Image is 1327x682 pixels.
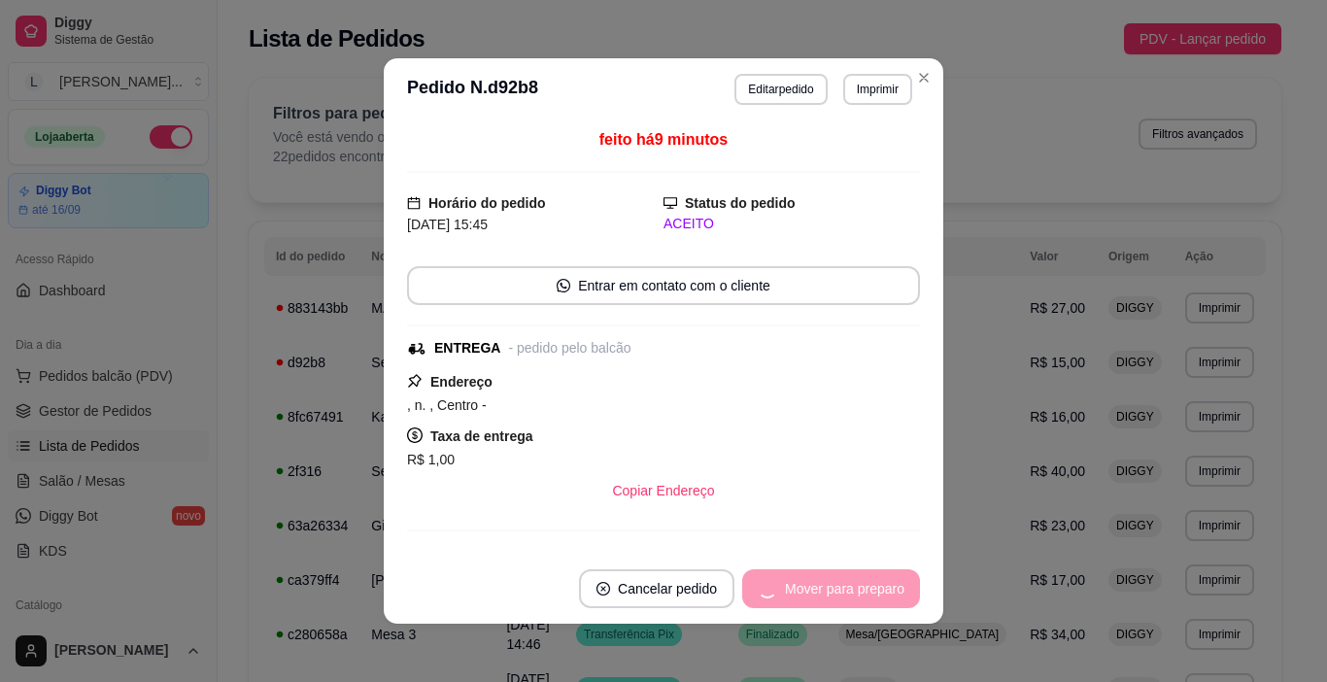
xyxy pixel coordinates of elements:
strong: Horário do pedido [428,195,546,211]
span: desktop [663,196,677,210]
strong: Taxa de entrega [430,428,533,444]
button: close-circleCancelar pedido [579,569,734,608]
button: Editarpedido [734,74,827,105]
button: Close [908,62,939,93]
button: whats-appEntrar em contato com o cliente [407,266,920,305]
span: close-circle [596,582,610,596]
h3: Pedido N. d92b8 [407,74,538,105]
strong: Status do pedido [685,195,796,211]
div: ENTREGA [434,338,500,358]
span: [DATE] 15:45 [407,217,488,232]
span: R$ 1,00 [407,452,455,467]
span: dollar [407,427,423,443]
span: pushpin [407,373,423,389]
button: Copiar Endereço [596,471,730,510]
span: whats-app [557,279,570,292]
span: , n. , Centro - [407,397,487,413]
div: ACEITO [663,214,920,234]
strong: Endereço [430,374,493,390]
div: - pedido pelo balcão [508,338,630,358]
span: feito há 9 minutos [599,131,728,148]
button: Imprimir [843,74,912,105]
span: calendar [407,196,421,210]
